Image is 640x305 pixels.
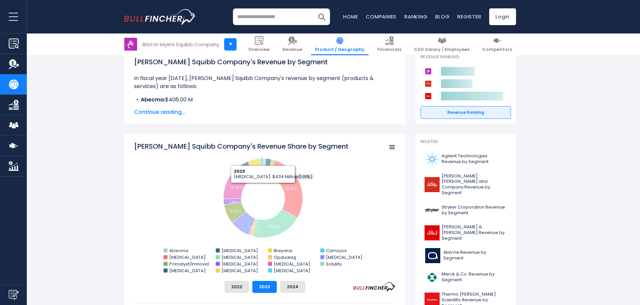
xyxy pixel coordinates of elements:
p: In fiscal year [DATE], [PERSON_NAME] Squibb Company's revenue by segment (products & services) ar... [134,74,395,90]
a: Companies [366,13,396,20]
h1: [PERSON_NAME] Squibb Company's Revenue by Segment [134,57,395,67]
li: $406.00 M [134,96,395,104]
button: 2022 [225,281,249,293]
a: CEO Salary / Employees [410,33,473,55]
img: Johnson & Johnson competitors logo [424,92,433,100]
a: Stryker Corporation Revenue by Segment [421,201,511,219]
tspan: 2.35 % [229,200,238,204]
text: [MEDICAL_DATA] [326,254,363,260]
button: 2024 [280,281,305,293]
tspan: 21.03 % [268,224,281,229]
span: Financials [377,47,401,53]
tspan: 0.4 % [241,174,248,178]
span: Agilent Technologies Revenue by Segment [442,153,507,165]
span: Merck & Co. Revenue by Segment [442,272,507,283]
tspan: 8.03 % [231,209,242,214]
tspan: 1.1 % [261,168,267,171]
tspan: 14.23 % [230,185,243,190]
text: Camzyos [326,247,347,254]
span: Competitors [482,47,512,53]
text: [MEDICAL_DATA] [221,254,258,260]
text: [MEDICAL_DATA] [221,261,258,267]
span: Continue reading... [134,108,395,116]
tspan: 28.5 % [285,186,297,191]
a: Login [489,8,516,25]
a: [PERSON_NAME] [PERSON_NAME] and Company Revenue by Segment [421,172,511,198]
span: AbbVie Revenue by Segment [443,250,507,261]
img: A logo [425,152,440,167]
a: Register [457,13,481,20]
span: Overview [248,47,270,53]
button: 2023 [252,281,277,293]
img: SYK logo [425,203,440,218]
span: [PERSON_NAME] [PERSON_NAME] and Company Revenue by Segment [442,173,507,196]
p: Related [421,139,511,145]
img: MRK logo [425,270,440,285]
a: Financials [373,33,405,55]
a: [PERSON_NAME] & [PERSON_NAME] Revenue by Segment [421,223,511,243]
text: Pomalyst/Imnovid [169,261,209,267]
text: [MEDICAL_DATA] [274,261,310,267]
span: Product / Geography [315,47,365,53]
tspan: [PERSON_NAME] Squibb Company's Revenue Share by Segment [134,142,348,151]
text: [MEDICAL_DATA] [221,268,258,274]
a: Competitors [478,33,516,55]
img: bullfincher logo [124,9,196,24]
a: Product / Geography [311,33,369,55]
a: Revenue Ranking [421,106,511,119]
a: Home [343,13,358,20]
img: BMY logo [124,38,137,51]
img: ABBV logo [425,248,441,263]
span: CEO Salary / Employees [414,47,469,53]
text: [MEDICAL_DATA] [169,254,206,260]
a: Merck & Co. Revenue by Segment [421,268,511,287]
img: Bristol-Myers Squibb Company competitors logo [424,67,433,76]
a: Agilent Technologies Revenue by Segment [421,150,511,168]
tspan: 1.46 % [250,225,258,229]
a: Blog [435,13,449,20]
a: Revenue [278,33,306,55]
span: Revenue [282,47,302,53]
span: Stryker Corporation Revenue by Segment [442,205,507,216]
a: Go to homepage [124,9,196,24]
a: Ranking [404,13,427,20]
a: AbbVie Revenue by Segment [421,246,511,265]
img: LLY logo [425,177,440,192]
p: Revenue Ranking [421,54,511,60]
b: Abecma: [141,96,165,103]
text: [MEDICAL_DATA] [274,268,310,274]
div: Bristol-Myers Squibb Company [142,41,219,48]
button: Search [313,8,330,25]
a: Overview [244,33,274,55]
text: [MEDICAL_DATA] [169,268,206,274]
span: [PERSON_NAME] & [PERSON_NAME] Revenue by Segment [442,224,507,241]
img: Eli Lilly and Company competitors logo [424,79,433,88]
tspan: 0.85 % [266,168,275,172]
text: Sotyktu [326,261,342,267]
text: Abecma [169,247,188,254]
text: Breyanzi [274,247,293,254]
a: + [224,38,237,51]
img: JNJ logo [425,225,440,240]
text: [MEDICAL_DATA] [221,247,258,254]
text: Opdualag [274,254,296,260]
svg: Bristol-Myers Squibb Company's Revenue Share by Segment [134,142,395,276]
